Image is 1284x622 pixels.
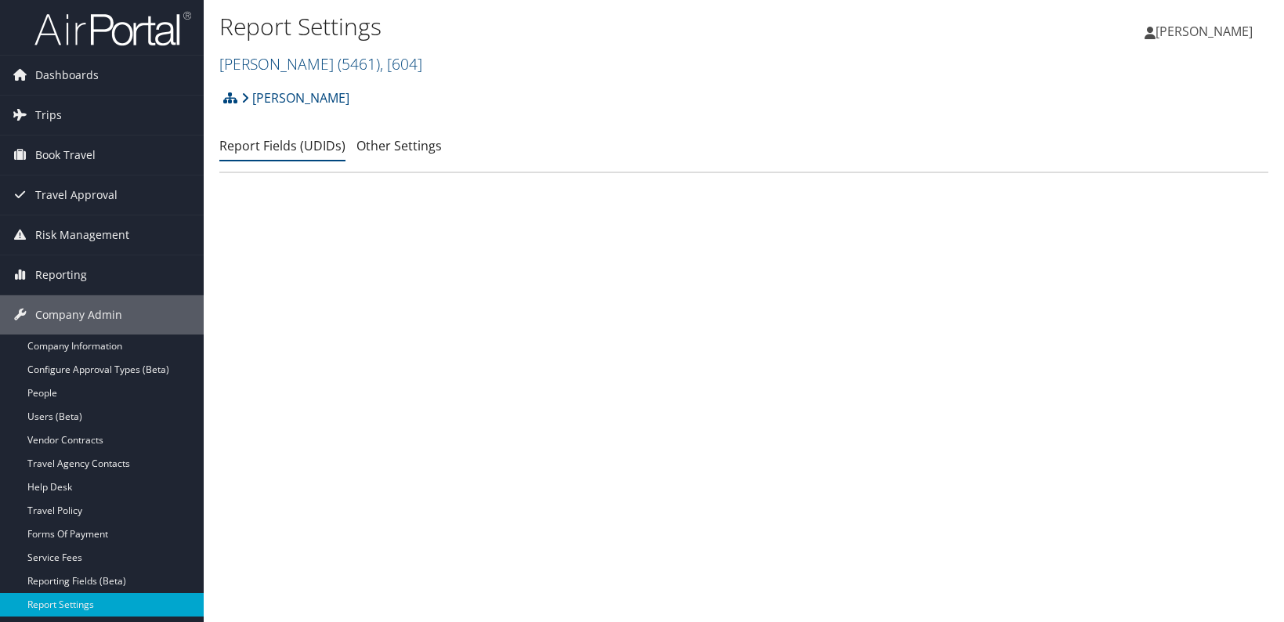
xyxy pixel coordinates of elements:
a: Other Settings [356,137,442,154]
a: [PERSON_NAME] [241,82,349,114]
a: [PERSON_NAME] [1145,8,1268,55]
span: Trips [35,96,62,135]
span: , [ 604 ] [380,53,422,74]
a: Report Fields (UDIDs) [219,137,345,154]
span: Reporting [35,255,87,295]
h1: Report Settings [219,10,919,43]
span: [PERSON_NAME] [1156,23,1253,40]
a: [PERSON_NAME] [219,53,422,74]
span: ( 5461 ) [338,53,380,74]
img: airportal-logo.png [34,10,191,47]
span: Risk Management [35,215,129,255]
span: Dashboards [35,56,99,95]
span: Company Admin [35,295,122,335]
span: Travel Approval [35,175,118,215]
span: Book Travel [35,136,96,175]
